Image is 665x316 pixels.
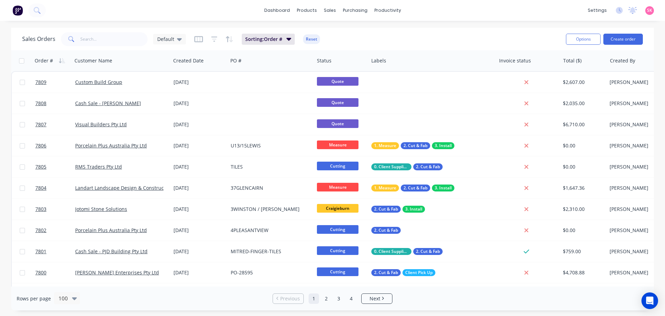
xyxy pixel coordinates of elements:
button: 2. Cut & FabClient Pick Up [371,269,435,276]
div: Total ($) [563,57,582,64]
div: [DATE] [174,248,225,255]
a: 7802 [35,220,75,241]
button: Sorting:Order # [242,34,295,45]
div: [DATE] [174,163,225,170]
div: $0.00 [563,163,602,170]
div: TILES [231,163,308,170]
div: [DATE] [174,100,225,107]
div: Open Intercom Messenger [641,292,658,309]
span: 0. Client Supplied Material [374,163,409,170]
div: 3WINSTON / [PERSON_NAME] [231,206,308,213]
h1: Sales Orders [22,36,55,42]
a: 7800 [35,262,75,283]
a: 7804 [35,178,75,198]
span: Cutting [317,267,358,276]
span: Cutting [317,246,358,255]
span: 2. Cut & Fab [374,227,398,234]
span: 7807 [35,121,46,128]
button: 2. Cut & Fab [371,227,401,234]
div: Invoice status [499,57,531,64]
a: Page 3 [334,293,344,304]
a: Previous page [273,295,303,302]
div: productivity [371,5,405,16]
span: Quote [317,119,358,128]
a: Cash Sale - PJD Building Pty Ltd [75,248,148,255]
div: [DATE] [174,227,225,234]
span: Measure [317,140,358,149]
span: 0. Client Supplied Material [374,248,409,255]
button: Reset [303,34,320,44]
div: Created Date [173,57,204,64]
button: 0. Client Supplied Material2. Cut & Fab [371,163,443,170]
a: 7799 [35,283,75,304]
span: 7800 [35,269,46,276]
span: 3. Install [435,142,452,149]
button: 2. Cut & Fab3. Install [371,206,425,213]
div: $1,647.36 [563,185,602,191]
a: 7805 [35,156,75,177]
div: $6,710.00 [563,121,602,128]
div: [DATE] [174,185,225,191]
div: Customer Name [74,57,112,64]
a: Porcelain Plus Australia Pty Ltd [75,142,147,149]
span: 7803 [35,206,46,213]
a: Page 1 is your current page [309,293,319,304]
div: Status [317,57,331,64]
span: 7808 [35,100,46,107]
span: SK [647,7,652,14]
span: Quote [317,98,358,107]
img: Factory [12,5,23,16]
div: products [293,5,320,16]
div: $4,708.88 [563,269,602,276]
span: 2. Cut & Fab [374,269,398,276]
div: 37GLENCAIRN [231,185,308,191]
span: 7806 [35,142,46,149]
a: 7801 [35,241,75,262]
span: 7809 [35,79,46,86]
a: RMS Traders Pty Ltd [75,163,122,170]
a: Jotomi Stone Solutions [75,206,127,212]
span: 1. Measure [374,185,396,191]
button: Create order [603,34,643,45]
button: Options [566,34,601,45]
button: 1. Measure2. Cut & Fab3. Install [371,185,454,191]
button: 0. Client Supplied Material2. Cut & Fab [371,248,443,255]
div: $2,607.00 [563,79,602,86]
div: purchasing [339,5,371,16]
a: 7807 [35,114,75,135]
a: Next page [362,295,392,302]
div: [DATE] [174,79,225,86]
span: 3. Install [405,206,422,213]
div: $0.00 [563,142,602,149]
span: Default [157,35,174,43]
div: Order # [35,57,53,64]
input: Search... [80,32,148,46]
a: 7808 [35,93,75,114]
span: Craigieburn [317,204,358,213]
div: [DATE] [174,142,225,149]
a: Visual Builders Pty Ltd [75,121,127,128]
div: [DATE] [174,121,225,128]
div: MITRED-FINGER-TILES [231,248,308,255]
div: $759.00 [563,248,602,255]
span: 2. Cut & Fab [404,185,427,191]
a: Cash Sale - [PERSON_NAME] [75,100,141,106]
ul: Pagination [270,293,395,304]
a: 7806 [35,135,75,156]
a: Custom Build Group [75,79,122,85]
div: PO # [230,57,241,64]
span: 2. Cut & Fab [416,163,440,170]
div: [DATE] [174,206,225,213]
span: 7804 [35,185,46,191]
a: Porcelain Plus Australia Pty Ltd [75,227,147,233]
a: Page 2 [321,293,331,304]
span: Client Pick Up [405,269,433,276]
div: sales [320,5,339,16]
span: Cutting [317,225,358,234]
a: dashboard [261,5,293,16]
span: 2. Cut & Fab [404,142,427,149]
a: Page 4 [346,293,356,304]
div: 4PLEASANTVIEW [231,227,308,234]
div: U13/15LEWIS [231,142,308,149]
span: 1. Measure [374,142,396,149]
